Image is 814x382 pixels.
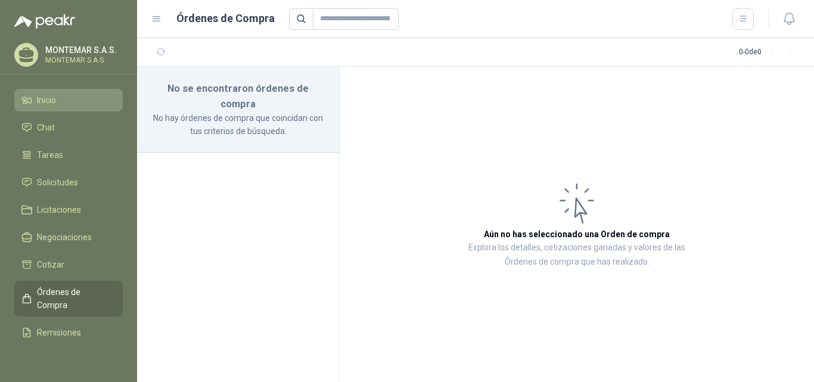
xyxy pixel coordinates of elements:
p: MONTEMAR S.A.S. [45,46,120,54]
img: Logo peakr [14,14,75,29]
a: Configuración [14,349,123,371]
a: Licitaciones [14,198,123,221]
a: Tareas [14,144,123,166]
span: Licitaciones [37,203,81,216]
span: Inicio [37,94,56,107]
span: Chat [37,121,55,134]
h1: Órdenes de Compra [176,10,275,27]
p: Explora los detalles, cotizaciones ganadas y valores de las Órdenes de compra que has realizado. [459,241,695,269]
span: Órdenes de Compra [37,285,111,312]
a: Chat [14,116,123,139]
a: Inicio [14,89,123,111]
a: Órdenes de Compra [14,281,123,316]
span: Tareas [37,148,63,162]
div: 0 - 0 de 0 [739,43,800,62]
span: Solicitudes [37,176,78,189]
p: No hay órdenes de compra que coincidan con tus criterios de búsqueda. [151,111,325,138]
span: Negociaciones [37,231,92,244]
span: Remisiones [37,326,81,339]
h3: No se encontraron órdenes de compra [151,81,325,111]
h3: Aún no has seleccionado una Orden de compra [484,228,670,241]
a: Cotizar [14,253,123,276]
a: Remisiones [14,321,123,344]
a: Negociaciones [14,226,123,249]
p: MONTEMAR S.A.S. [45,57,120,64]
a: Solicitudes [14,171,123,194]
span: Cotizar [37,258,64,271]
